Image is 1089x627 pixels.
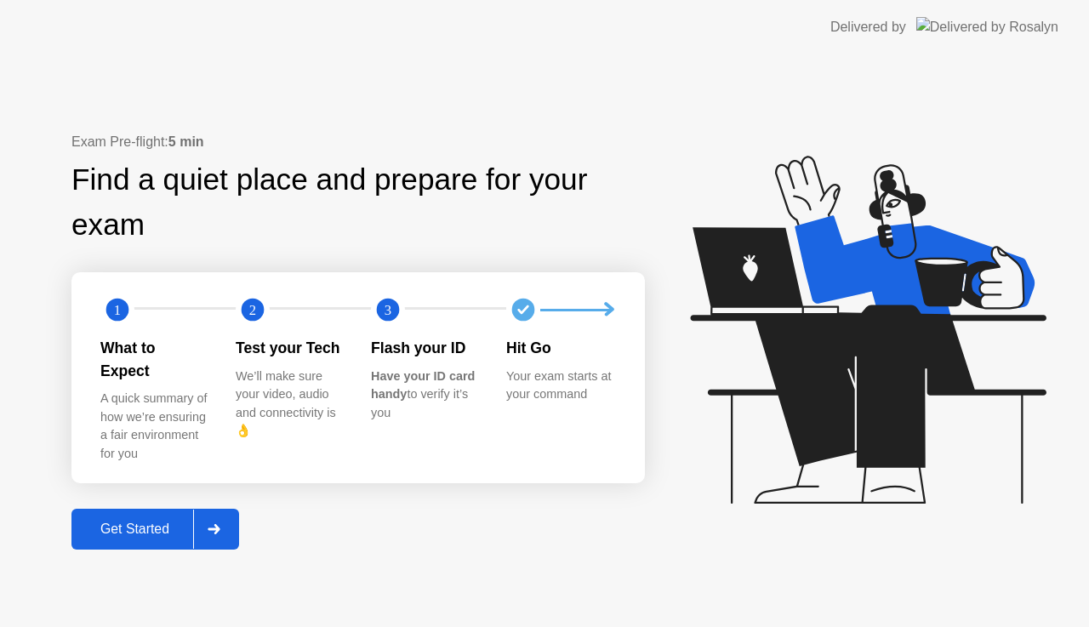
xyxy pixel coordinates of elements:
text: 1 [114,302,121,318]
div: Hit Go [506,337,614,359]
div: Test your Tech [236,337,344,359]
div: Flash your ID [371,337,479,359]
div: Find a quiet place and prepare for your exam [71,157,645,248]
div: Delivered by [830,17,906,37]
text: 2 [249,302,256,318]
div: A quick summary of how we’re ensuring a fair environment for you [100,390,208,463]
div: We’ll make sure your video, audio and connectivity is 👌 [236,368,344,441]
div: Get Started [77,522,193,537]
button: Get Started [71,509,239,550]
div: to verify it’s you [371,368,479,423]
div: Your exam starts at your command [506,368,614,404]
div: Exam Pre-flight: [71,132,645,152]
img: Delivered by Rosalyn [916,17,1058,37]
div: What to Expect [100,337,208,382]
text: 3 [385,302,391,318]
b: 5 min [168,134,204,149]
b: Have your ID card handy [371,369,475,402]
